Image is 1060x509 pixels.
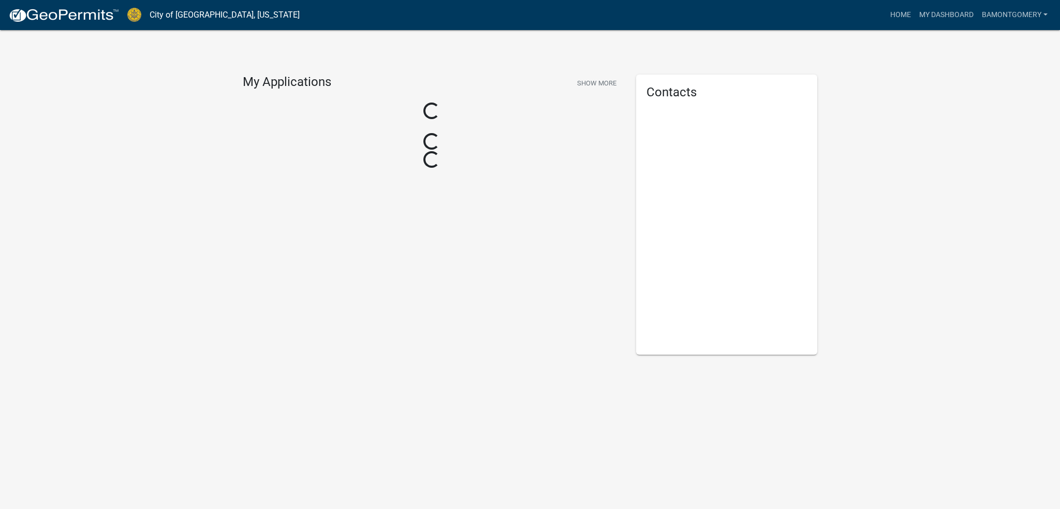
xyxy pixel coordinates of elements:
a: My Dashboard [915,5,978,25]
img: City of Jeffersonville, Indiana [127,8,141,22]
a: City of [GEOGRAPHIC_DATA], [US_STATE] [150,6,300,24]
a: Home [886,5,915,25]
h4: My Applications [243,75,331,90]
button: Show More [573,75,621,92]
a: bamontgomery [978,5,1052,25]
h5: Contacts [646,85,807,100]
